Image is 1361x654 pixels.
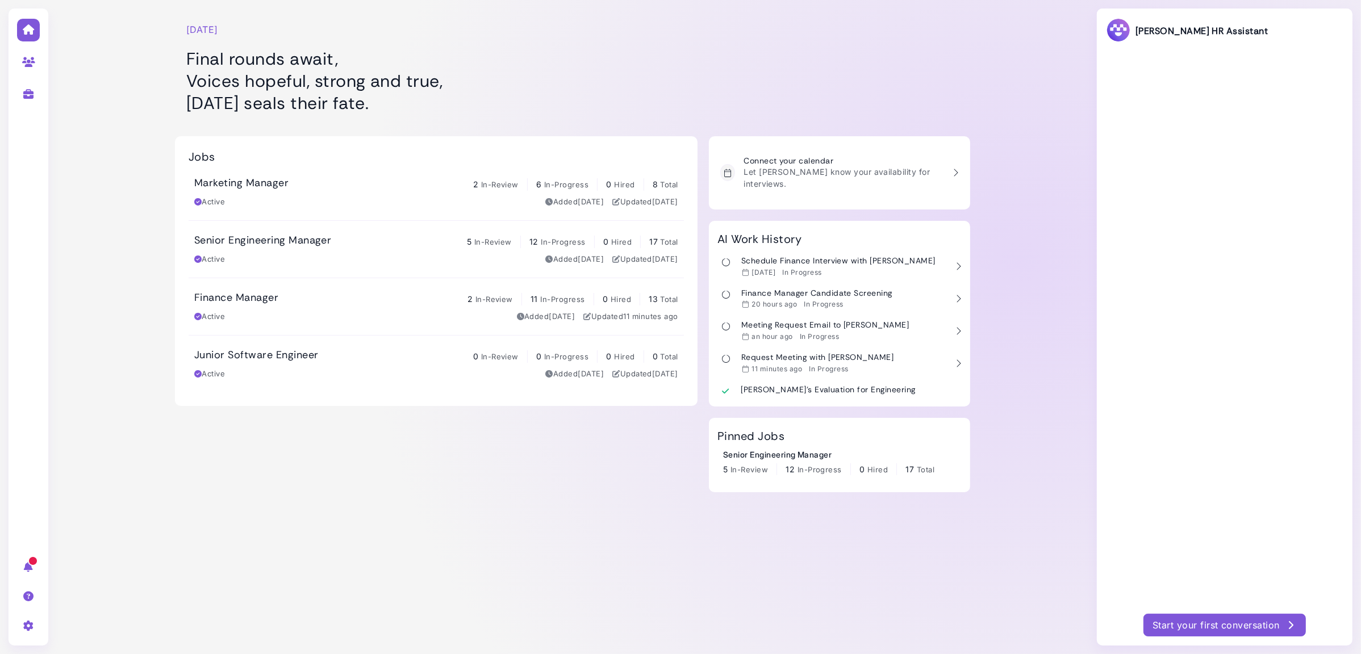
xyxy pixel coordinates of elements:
span: In-Review [475,295,513,304]
div: Start your first conversation [1153,618,1297,632]
time: Sep 10, 2025 [652,254,678,263]
span: In-Review [481,352,519,361]
span: Total [661,180,678,189]
span: Total [917,465,934,474]
span: Hired [614,352,634,361]
time: Sep 12, 2025 [752,332,792,341]
span: 0 [603,237,608,246]
time: [DATE] [186,23,218,36]
div: Added [545,196,604,208]
h2: AI Work History [717,232,801,246]
div: Updated [612,368,678,380]
div: Senior Engineering Manager [723,448,934,460]
h2: Pinned Jobs [717,429,784,443]
h3: Finance Manager Candidate Screening [741,288,892,298]
span: In-Review [481,180,519,189]
div: Active [194,196,225,208]
span: 12 [529,237,538,246]
div: Active [194,311,225,322]
div: Active [194,254,225,265]
time: Sep 12, 2025 [623,312,678,321]
time: Sep 10, 2025 [752,268,775,276]
a: Senior Engineering Manager 5 In-Review 12 In-Progress 0 Hired 17 Total [723,448,934,476]
span: Total [661,352,678,361]
a: Connect your calendar Let [PERSON_NAME] know your availability for interviews. [715,150,965,195]
span: 0 [653,351,658,361]
a: Marketing Manager 2 In-Review 6 In-Progress 0 Hired 8 Total Active Added[DATE] Updated[DATE] [189,163,684,220]
span: 2 [473,179,478,189]
h3: [PERSON_NAME] HR Assistant [1106,18,1268,44]
span: Hired [614,180,634,189]
span: 11 [531,294,538,304]
span: 0 [606,179,611,189]
span: 0 [536,351,541,361]
h3: Request Meeting with [PERSON_NAME] [741,353,894,362]
span: 13 [649,294,658,304]
span: 0 [859,464,865,474]
p: Let [PERSON_NAME] know your availability for interviews. [744,166,944,190]
time: Sep 10, 2025 [652,197,678,206]
span: 5 [467,237,471,246]
span: Hired [867,465,888,474]
span: In-Review [730,465,768,474]
span: In-Progress [798,465,842,474]
div: Added [545,254,604,265]
time: Sep 10, 2025 [652,369,678,378]
h3: Connect your calendar [744,156,944,166]
h3: Senior Engineering Manager [194,234,331,247]
span: 0 [473,351,478,361]
span: In-Progress [544,180,588,189]
span: 6 [536,179,541,189]
span: In-Progress [541,237,585,246]
time: Sep 03, 2025 [549,312,575,321]
div: In Progress [809,364,848,374]
time: Sep 12, 2025 [752,364,802,373]
span: 8 [653,179,658,189]
span: Total [661,237,678,246]
span: Total [661,295,678,304]
div: Updated [583,311,678,322]
h3: Marketing Manager [194,177,289,190]
a: Finance Manager 2 In-Review 11 In-Progress 0 Hired 13 Total Active Added[DATE] Updated11 minutes ago [189,278,684,335]
time: Sep 11, 2025 [752,300,797,308]
h3: Meeting Request Email to [PERSON_NAME] [741,320,909,330]
span: Hired [611,237,632,246]
div: Added [517,311,575,322]
a: Senior Engineering Manager 5 In-Review 12 In-Progress 0 Hired 17 Total Active Added[DATE] Updated... [189,221,684,278]
span: In-Progress [540,295,585,304]
h3: Finance Manager [194,292,278,304]
span: In-Review [474,237,512,246]
h3: [PERSON_NAME]'s Evaluation for Engineering Manager [741,385,947,404]
div: Updated [612,196,678,208]
div: Updated [612,254,678,265]
span: 12 [786,464,795,474]
span: 17 [649,237,658,246]
time: Sep 03, 2025 [578,369,604,378]
div: Active [194,368,225,380]
h1: Final rounds await, Voices hopeful, strong and true, [DATE] seals their fate. [186,48,686,114]
span: 2 [467,294,473,304]
h3: Schedule Finance Interview with [PERSON_NAME] [741,256,936,266]
div: In Progress [804,300,843,309]
span: 0 [606,351,611,361]
span: 5 [723,464,728,474]
span: Hired [611,295,631,304]
h2: Jobs [189,150,215,163]
a: Junior Software Engineer 0 In-Review 0 In-Progress 0 Hired 0 Total Active Added[DATE] Updated[DATE] [189,336,684,392]
time: Sep 03, 2025 [578,254,604,263]
span: 0 [603,294,608,304]
div: In Progress [782,268,821,277]
time: Sep 03, 2025 [578,197,604,206]
span: 17 [905,464,914,474]
button: Start your first conversation [1143,614,1306,636]
div: In Progress [800,332,839,341]
h3: Junior Software Engineer [194,349,319,362]
span: In-Progress [544,352,588,361]
div: Added [545,368,604,380]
